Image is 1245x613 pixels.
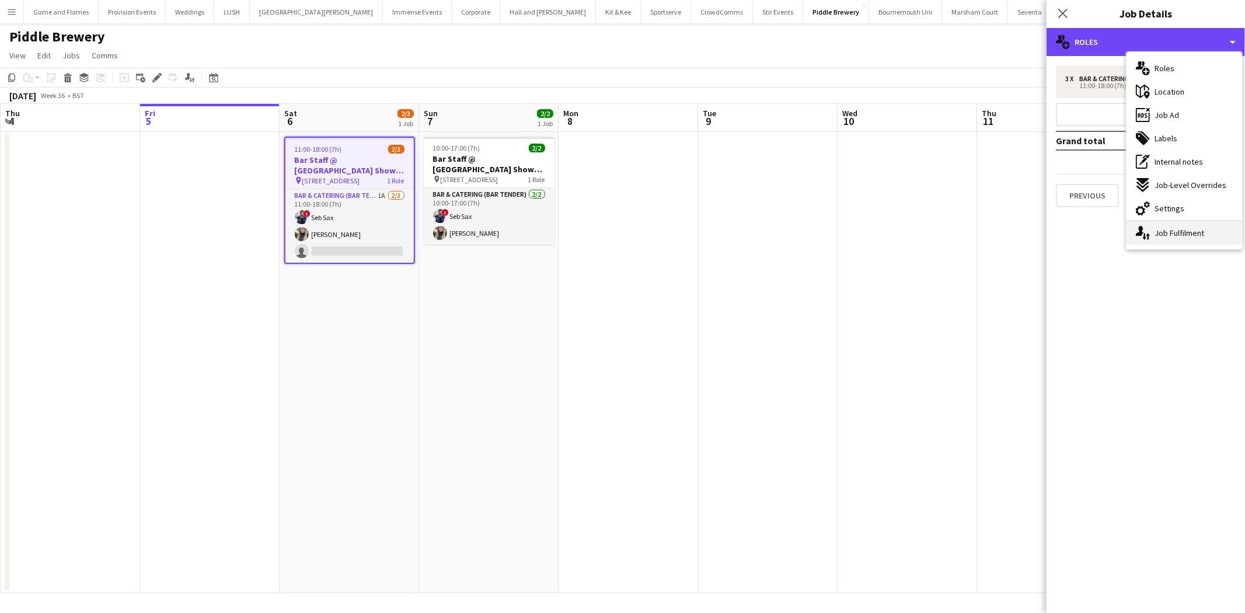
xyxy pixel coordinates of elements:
[1155,63,1174,74] span: Roles
[563,108,578,119] span: Mon
[284,108,297,119] span: Sat
[803,1,869,23] button: Piddle Brewery
[398,119,413,128] div: 1 Job
[62,50,80,61] span: Jobs
[442,209,449,216] span: !
[1065,83,1214,89] div: 11:00-18:00 (7h)
[285,189,414,263] app-card-role: Bar & Catering (Bar Tender)1A2/311:00-18:00 (7h)!Seb Sax[PERSON_NAME]
[39,91,68,100] span: Week 36
[4,114,20,128] span: 4
[500,1,596,23] button: Hall and [PERSON_NAME]
[5,108,20,119] span: Thu
[980,114,996,128] span: 11
[562,114,578,128] span: 8
[33,48,55,63] a: Edit
[1155,86,1184,97] span: Location
[1056,103,1236,126] button: Add role
[528,175,545,184] span: 1 Role
[753,1,803,23] button: Stir Events
[441,175,498,184] span: [STREET_ADDRESS]
[869,1,942,23] button: Bournemouth Uni
[538,119,553,128] div: 1 Job
[72,91,84,100] div: BST
[842,108,857,119] span: Wed
[304,210,311,217] span: !
[942,1,1008,23] button: Marsham Court
[1079,75,1178,83] div: Bar & Catering (Bar Tender)
[1155,133,1177,144] span: Labels
[422,114,438,128] span: 7
[529,144,545,152] span: 2/2
[9,50,26,61] span: View
[641,1,691,23] button: Sportserve
[302,176,360,185] span: [STREET_ADDRESS]
[982,108,996,119] span: Thu
[250,1,383,23] button: [GEOGRAPHIC_DATA][PERSON_NAME]
[1155,110,1179,120] span: Job Ad
[1155,156,1203,167] span: Internal notes
[383,1,452,23] button: Immense Events
[691,1,753,23] button: CrowdComms
[58,48,85,63] a: Jobs
[99,1,166,23] button: Provision Events
[295,145,342,154] span: 11:00-18:00 (7h)
[285,155,414,176] h3: Bar Staff @ [GEOGRAPHIC_DATA] Show for Piddle Brewery
[388,176,404,185] span: 1 Role
[424,137,555,245] app-job-card: 10:00-17:00 (7h)2/2Bar Staff @ [GEOGRAPHIC_DATA] Show for Piddle Brewery [STREET_ADDRESS]1 RoleBa...
[1056,184,1119,207] button: Previous
[596,1,641,23] button: Kit & Kee
[1065,75,1079,83] div: 3 x
[703,108,716,119] span: Tue
[388,145,404,154] span: 2/3
[145,108,155,119] span: Fri
[9,28,105,46] h1: Piddle Brewery
[1056,131,1166,150] td: Grand total
[24,1,99,23] button: Game and Flames
[214,1,250,23] button: LUSH
[424,108,438,119] span: Sun
[166,1,214,23] button: Weddings
[284,137,415,264] app-job-card: 11:00-18:00 (7h)2/3Bar Staff @ [GEOGRAPHIC_DATA] Show for Piddle Brewery [STREET_ADDRESS]1 RoleBa...
[92,50,118,61] span: Comms
[841,114,857,128] span: 10
[37,50,51,61] span: Edit
[537,109,553,118] span: 2/2
[9,90,36,102] div: [DATE]
[424,188,555,245] app-card-role: Bar & Catering (Bar Tender)2/210:00-17:00 (7h)!Seb Sax[PERSON_NAME]
[143,114,155,128] span: 5
[283,114,297,128] span: 6
[433,144,480,152] span: 10:00-17:00 (7h)
[1155,180,1226,190] span: Job-Level Overrides
[1008,1,1052,23] button: Seventa
[1047,6,1245,21] h3: Job Details
[1127,221,1242,245] div: Job Fulfilment
[452,1,500,23] button: Corporate
[5,48,30,63] a: View
[1155,203,1184,214] span: Settings
[397,109,414,118] span: 2/3
[701,114,716,128] span: 9
[87,48,123,63] a: Comms
[1047,28,1245,56] div: Roles
[424,154,555,175] h3: Bar Staff @ [GEOGRAPHIC_DATA] Show for Piddle Brewery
